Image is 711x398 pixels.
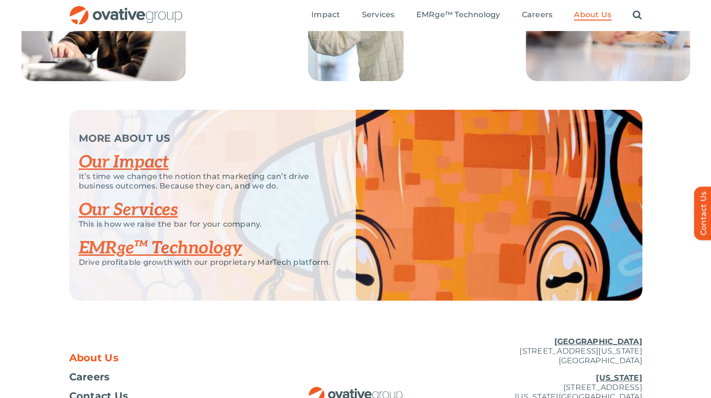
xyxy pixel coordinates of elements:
[79,199,178,220] a: Our Services
[311,10,340,21] a: Impact
[69,353,119,363] span: About Us
[416,10,500,20] span: EMRge™ Technology
[69,5,183,14] a: OG_Full_horizontal_RGB
[574,10,611,21] a: About Us
[361,10,394,20] span: Services
[308,386,403,395] a: OG_Full_horizontal_RGB
[416,10,500,21] a: EMRge™ Technology
[554,337,642,346] u: [GEOGRAPHIC_DATA]
[451,337,642,366] p: [STREET_ADDRESS][US_STATE] [GEOGRAPHIC_DATA]
[521,10,552,21] a: Careers
[596,373,642,382] u: [US_STATE]
[69,372,260,382] a: Careers
[79,220,332,229] p: This is how we raise the bar for your company.
[361,10,394,21] a: Services
[79,172,332,191] p: It’s time we change the notion that marketing can’t drive business outcomes. Because they can, an...
[521,10,552,20] span: Careers
[69,372,110,382] span: Careers
[79,258,332,267] p: Drive profitable growth with our proprietary MarTech platform.
[79,152,169,173] a: Our Impact
[69,353,260,363] a: About Us
[79,134,332,143] p: MORE ABOUT US
[311,10,340,20] span: Impact
[633,10,642,21] a: Search
[574,10,611,20] span: About Us
[79,238,242,259] a: EMRge™ Technology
